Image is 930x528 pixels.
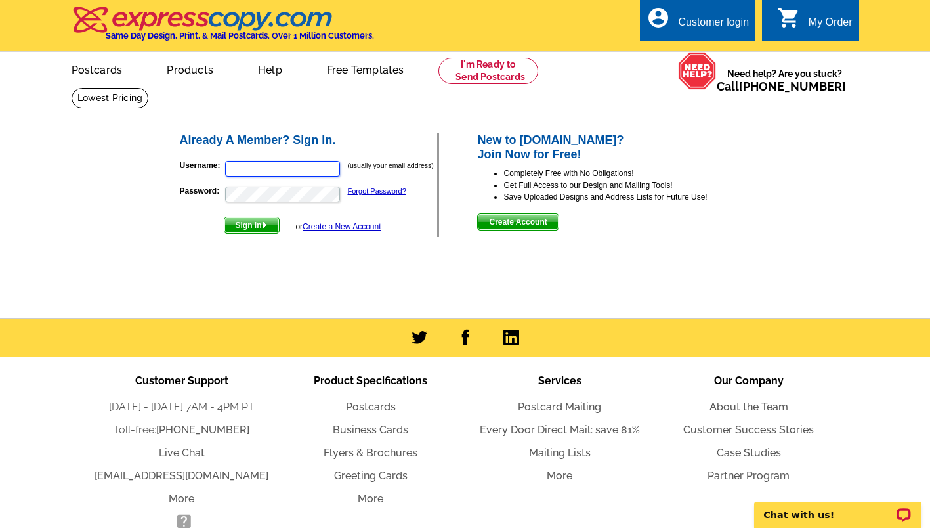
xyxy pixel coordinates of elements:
a: Postcard Mailing [518,401,601,413]
a: Greeting Cards [334,470,408,482]
h2: New to [DOMAIN_NAME]? Join Now for Free! [477,133,752,162]
small: (usually your email address) [348,162,434,169]
a: Case Studies [717,447,781,459]
div: or [295,221,381,232]
a: Postcards [346,401,396,413]
a: account_circle Customer login [646,14,749,31]
a: About the Team [709,401,788,413]
iframe: LiveChat chat widget [746,487,930,528]
a: [EMAIL_ADDRESS][DOMAIN_NAME] [95,470,268,482]
a: shopping_cart My Order [777,14,853,31]
a: Postcards [51,53,144,84]
a: Customer Success Stories [683,424,814,436]
i: shopping_cart [777,6,801,30]
a: [PHONE_NUMBER] [739,79,846,93]
span: Product Specifications [314,374,427,387]
li: Toll-free: [87,422,276,438]
a: Mailing Lists [529,447,591,459]
a: Help [237,53,303,84]
li: Get Full Access to our Design and Mailing Tools! [503,179,752,191]
span: Need help? Are you stuck? [717,67,853,93]
span: Services [538,374,581,387]
a: Create a New Account [303,222,381,231]
a: Products [146,53,234,84]
span: Create Account [478,214,558,230]
a: [PHONE_NUMBER] [156,424,249,436]
h4: Same Day Design, Print, & Mail Postcards. Over 1 Million Customers. [106,31,374,41]
a: Business Cards [333,424,408,436]
a: Forgot Password? [348,187,406,195]
img: button-next-arrow-white.png [262,222,268,228]
label: Password: [180,185,224,197]
label: Username: [180,160,224,171]
img: help [678,52,717,90]
li: Save Uploaded Designs and Address Lists for Future Use! [503,191,752,203]
li: Completely Free with No Obligations! [503,167,752,179]
a: Live Chat [159,447,205,459]
a: Partner Program [708,470,790,482]
a: Flyers & Brochures [324,447,417,459]
a: Free Templates [306,53,425,84]
span: Customer Support [135,374,228,387]
button: Create Account [477,213,559,231]
a: Same Day Design, Print, & Mail Postcards. Over 1 Million Customers. [72,16,374,41]
a: Every Door Direct Mail: save 81% [480,424,640,436]
div: Customer login [678,16,749,35]
i: account_circle [646,6,670,30]
a: More [169,493,194,505]
button: Sign In [224,217,280,234]
span: Our Company [714,374,784,387]
span: Call [717,79,846,93]
a: More [547,470,572,482]
a: More [358,493,383,505]
li: [DATE] - [DATE] 7AM - 4PM PT [87,399,276,415]
div: My Order [809,16,853,35]
span: Sign In [224,217,279,233]
h2: Already A Member? Sign In. [180,133,438,148]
